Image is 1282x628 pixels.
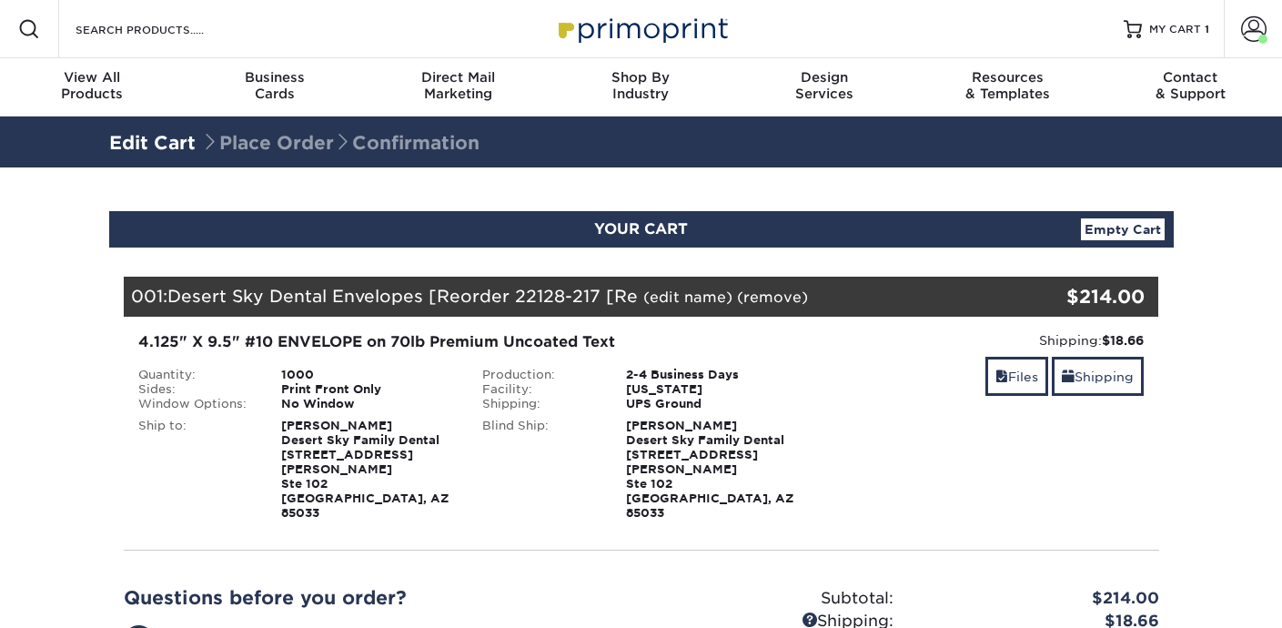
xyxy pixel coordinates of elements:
[124,277,986,317] div: 001:
[907,587,1173,611] div: $214.00
[1062,370,1075,384] span: shipping
[612,397,813,411] div: UPS Ground
[469,368,612,382] div: Production:
[986,283,1146,310] div: $214.00
[1052,357,1144,396] a: Shipping
[469,397,612,411] div: Shipping:
[626,419,794,520] strong: [PERSON_NAME] Desert Sky Family Dental [STREET_ADDRESS][PERSON_NAME] Ste 102 [GEOGRAPHIC_DATA], A...
[550,69,732,102] div: Industry
[641,587,907,611] div: Subtotal:
[995,370,1008,384] span: files
[732,69,915,86] span: Design
[125,368,268,382] div: Quantity:
[183,69,366,86] span: Business
[367,69,550,102] div: Marketing
[1205,23,1209,35] span: 1
[612,382,813,397] div: [US_STATE]
[138,331,800,353] div: 4.125" X 9.5" #10 ENVELOPE on 70lb Premium Uncoated Text
[125,419,268,521] div: Ship to:
[827,331,1145,349] div: Shipping:
[469,419,612,521] div: Blind Ship:
[985,357,1048,396] a: Files
[643,289,732,306] a: (edit name)
[1099,69,1282,86] span: Contact
[612,368,813,382] div: 2-4 Business Days
[125,397,268,411] div: Window Options:
[594,220,688,238] span: YOUR CART
[74,18,251,40] input: SEARCH PRODUCTS.....
[109,132,196,154] a: Edit Cart
[201,132,479,154] span: Place Order Confirmation
[1149,22,1201,37] span: MY CART
[550,9,732,48] img: Primoprint
[915,69,1098,102] div: & Templates
[732,69,915,102] div: Services
[1081,218,1165,240] a: Empty Cart
[915,58,1098,116] a: Resources& Templates
[183,58,366,116] a: BusinessCards
[268,397,469,411] div: No Window
[268,368,469,382] div: 1000
[367,58,550,116] a: Direct MailMarketing
[183,69,366,102] div: Cards
[732,58,915,116] a: DesignServices
[167,286,638,306] span: Desert Sky Dental Envelopes [Reorder 22128-217 [Re
[124,587,628,609] h2: Questions before you order?
[367,69,550,86] span: Direct Mail
[1099,69,1282,102] div: & Support
[737,289,808,306] a: (remove)
[1099,58,1282,116] a: Contact& Support
[915,69,1098,86] span: Resources
[550,58,732,116] a: Shop ByIndustry
[469,382,612,397] div: Facility:
[268,382,469,397] div: Print Front Only
[281,419,449,520] strong: [PERSON_NAME] Desert Sky Family Dental [STREET_ADDRESS][PERSON_NAME] Ste 102 [GEOGRAPHIC_DATA], A...
[550,69,732,86] span: Shop By
[1102,333,1144,348] strong: $18.66
[125,382,268,397] div: Sides:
